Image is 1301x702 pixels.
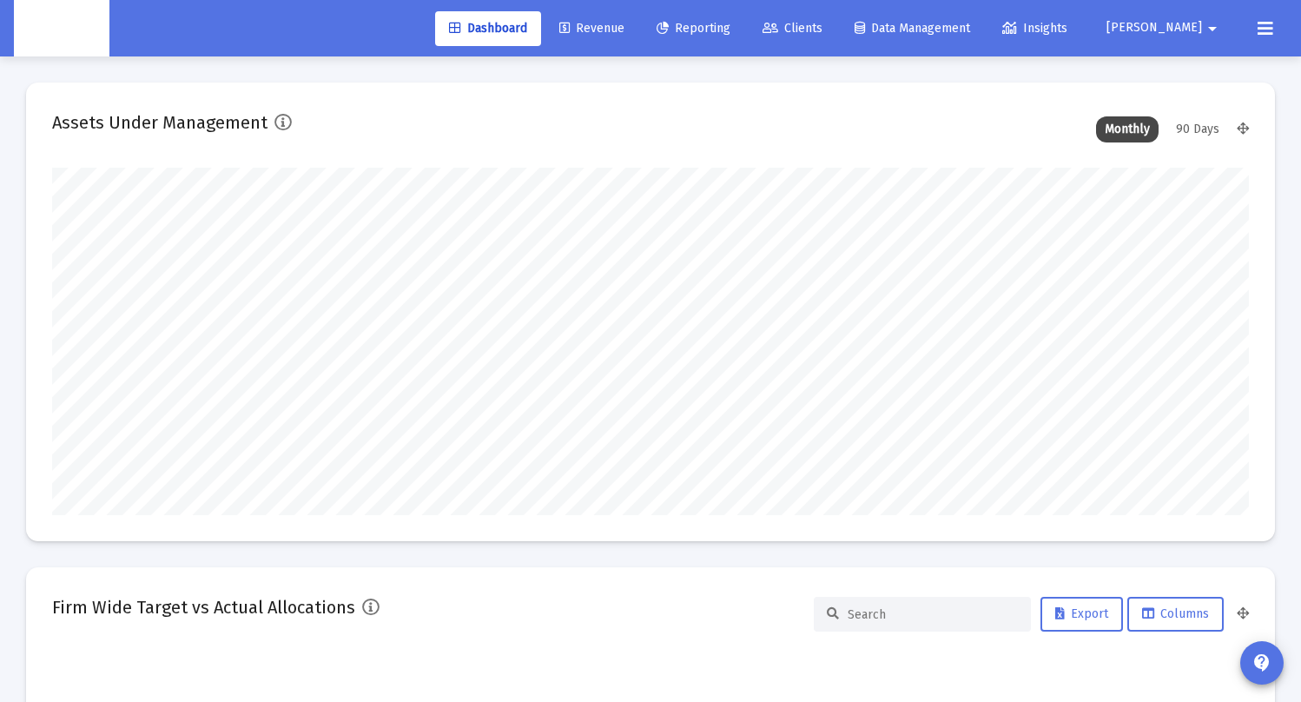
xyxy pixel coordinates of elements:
[449,21,527,36] span: Dashboard
[1251,652,1272,673] mat-icon: contact_support
[643,11,744,46] a: Reporting
[848,607,1018,622] input: Search
[1202,11,1223,46] mat-icon: arrow_drop_down
[52,593,355,621] h2: Firm Wide Target vs Actual Allocations
[1055,606,1108,621] span: Export
[1040,597,1123,632] button: Export
[1127,597,1224,632] button: Columns
[435,11,541,46] a: Dashboard
[657,21,730,36] span: Reporting
[1106,21,1202,36] span: [PERSON_NAME]
[988,11,1081,46] a: Insights
[1086,10,1244,45] button: [PERSON_NAME]
[1142,606,1209,621] span: Columns
[763,21,822,36] span: Clients
[749,11,836,46] a: Clients
[27,11,96,46] img: Dashboard
[559,21,624,36] span: Revenue
[52,109,267,136] h2: Assets Under Management
[1002,21,1067,36] span: Insights
[855,21,970,36] span: Data Management
[841,11,984,46] a: Data Management
[1167,116,1228,142] div: 90 Days
[545,11,638,46] a: Revenue
[1096,116,1159,142] div: Monthly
